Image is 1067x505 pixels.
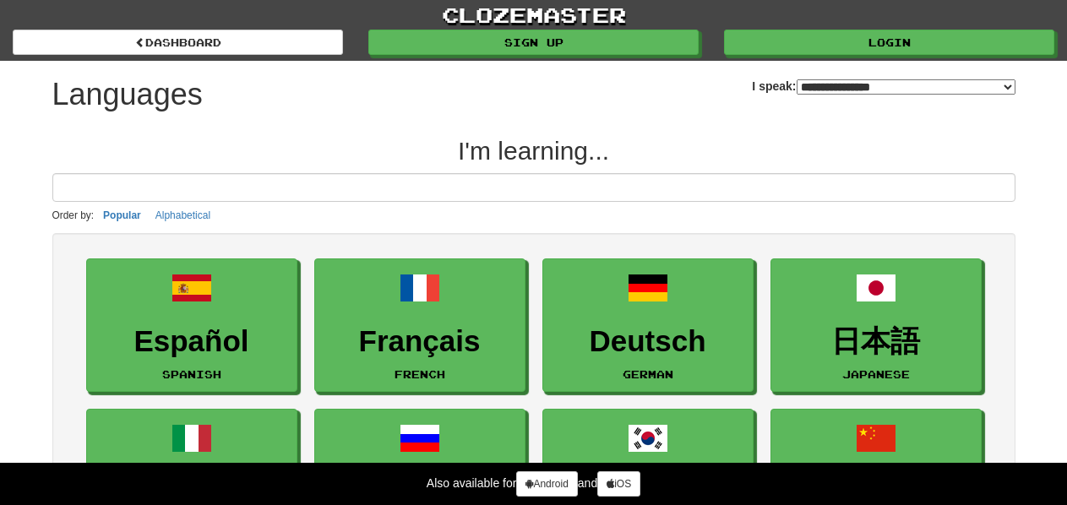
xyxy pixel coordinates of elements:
button: Popular [98,206,146,225]
h1: Languages [52,78,203,111]
small: Order by: [52,209,95,221]
small: Spanish [162,368,221,380]
a: EspañolSpanish [86,258,297,393]
a: dashboard [13,30,343,55]
a: DeutschGerman [542,258,754,393]
a: FrançaisFrench [314,258,525,393]
h3: 日本語 [780,325,972,358]
a: iOS [597,471,640,497]
h3: Deutsch [552,325,744,358]
a: Login [724,30,1054,55]
label: I speak: [752,78,1015,95]
small: French [395,368,445,380]
h2: I'm learning... [52,137,1015,165]
small: Japanese [842,368,910,380]
h3: Español [95,325,288,358]
h3: Français [324,325,516,358]
a: Sign up [368,30,699,55]
select: I speak: [797,79,1015,95]
small: German [623,368,673,380]
button: Alphabetical [150,206,215,225]
a: 日本語Japanese [770,258,982,393]
a: Android [516,471,577,497]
